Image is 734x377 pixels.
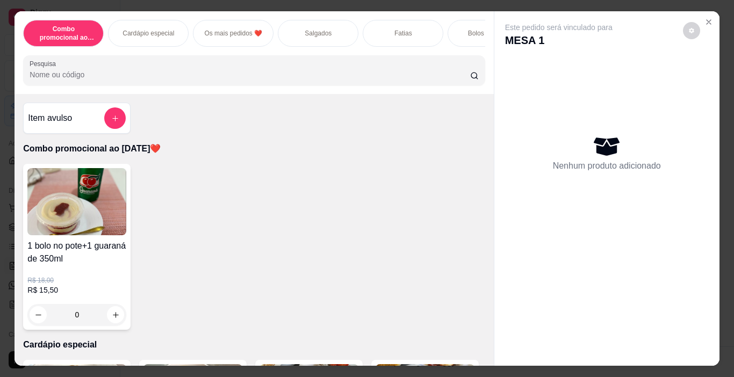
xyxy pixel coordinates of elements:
p: Combo promocional ao [DATE]❤️ [23,142,485,155]
img: product-image [27,168,126,235]
p: Cardápio especial [23,338,485,351]
p: Combo promocional ao [DATE]❤️ [32,25,95,42]
p: R$ 18,00 [27,276,126,285]
p: R$ 15,50 [27,285,126,295]
p: Bolos Afetivos [468,29,508,38]
input: Pesquisa [30,69,470,80]
button: add-separate-item [104,107,126,129]
p: MESA 1 [505,33,613,48]
p: Salgados [305,29,332,38]
p: Os mais pedidos ❤️ [204,29,262,38]
button: decrease-product-quantity [683,22,700,39]
h4: 1 bolo no pote+1 guaraná de 350ml [27,240,126,265]
p: Este pedido será vinculado para [505,22,613,33]
button: decrease-product-quantity [30,306,47,323]
p: Cardápio especial [123,29,174,38]
h4: Item avulso [28,112,72,125]
p: Fatias [394,29,412,38]
button: increase-product-quantity [107,306,124,323]
button: Close [700,13,717,31]
p: Nenhum produto adicionado [553,160,661,172]
label: Pesquisa [30,59,60,68]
